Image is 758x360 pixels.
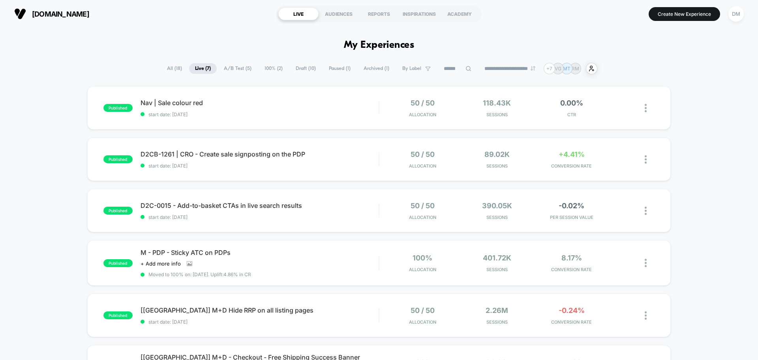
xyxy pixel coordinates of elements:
[141,260,181,267] span: + Add more info
[103,104,133,112] span: published
[462,319,533,325] span: Sessions
[462,163,533,169] span: Sessions
[536,163,607,169] span: CONVERSION RATE
[141,150,379,158] span: D2CB-1261 | CRO - Create sale signposting on the PDP
[344,40,415,51] h1: My Experiences
[141,306,379,314] span: [[GEOGRAPHIC_DATA]] M+D Hide RRP on all listing pages
[536,267,607,272] span: CONVERSION RATE
[290,63,322,74] span: Draft ( 10 )
[141,249,379,256] span: M - PDP - Sticky ATC on PDPs
[645,104,647,112] img: close
[358,63,395,74] span: Archived ( 1 )
[649,7,720,21] button: Create New Experience
[439,8,480,20] div: ACADEMY
[319,8,359,20] div: AUDIENCES
[486,306,508,315] span: 2.26M
[323,63,356,74] span: Paused ( 1 )
[645,155,647,164] img: close
[141,202,379,209] span: D2C-0015 - Add-to-basket CTAs in live search results
[399,8,439,20] div: INSPIRATIONS
[560,99,583,107] span: 0.00%
[103,207,133,215] span: published
[536,112,607,117] span: CTR
[531,66,535,71] img: end
[645,311,647,320] img: close
[555,66,561,72] p: VG
[278,8,319,20] div: LIVE
[572,66,579,72] p: RM
[559,150,585,158] span: +4.41%
[483,99,511,107] span: 118.43k
[411,202,435,210] span: 50 / 50
[462,267,533,272] span: Sessions
[218,63,257,74] span: A/B Test ( 5 )
[544,63,555,74] div: + 7
[141,99,379,107] span: Nav | Sale colour red
[359,8,399,20] div: REPORTS
[409,319,436,325] span: Allocation
[728,6,744,22] div: DM
[402,66,421,72] span: By Label
[103,155,133,163] span: published
[103,259,133,267] span: published
[14,8,26,20] img: Visually logo
[409,215,436,220] span: Allocation
[411,99,435,107] span: 50 / 50
[559,306,585,315] span: -0.24%
[563,66,570,72] p: MT
[141,319,379,325] span: start date: [DATE]
[141,111,379,117] span: start date: [DATE]
[161,63,188,74] span: All ( 18 )
[411,150,435,158] span: 50 / 50
[536,319,607,325] span: CONVERSION RATE
[409,267,436,272] span: Allocation
[148,271,251,277] span: Moved to 100% on: [DATE] . Uplift: 4.86% in CR
[141,163,379,169] span: start date: [DATE]
[12,8,92,20] button: [DOMAIN_NAME]
[103,311,133,319] span: published
[561,254,582,262] span: 8.17%
[645,207,647,215] img: close
[482,202,512,210] span: 390.05k
[259,63,289,74] span: 100% ( 2 )
[483,254,511,262] span: 401.72k
[559,202,584,210] span: -0.02%
[409,112,436,117] span: Allocation
[409,163,436,169] span: Allocation
[462,215,533,220] span: Sessions
[411,306,435,315] span: 50 / 50
[189,63,217,74] span: Live ( 7 )
[726,6,746,22] button: DM
[462,112,533,117] span: Sessions
[484,150,510,158] span: 89.02k
[141,214,379,220] span: start date: [DATE]
[536,215,607,220] span: PER SESSION VALUE
[32,10,89,18] span: [DOMAIN_NAME]
[413,254,432,262] span: 100%
[645,259,647,267] img: close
